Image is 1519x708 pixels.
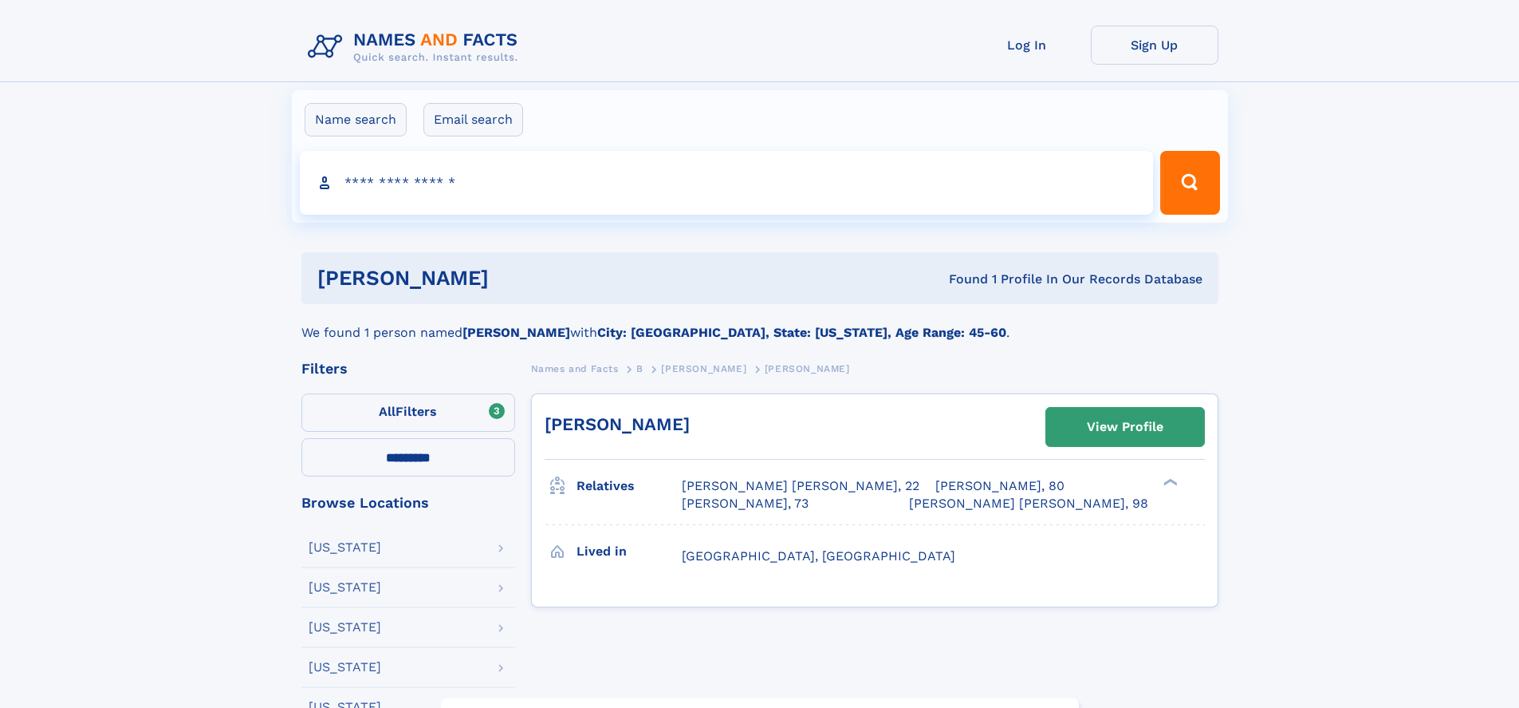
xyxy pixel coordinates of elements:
label: Email search [423,103,523,136]
span: [PERSON_NAME] [765,363,850,374]
a: Names and Facts [531,358,619,378]
div: [US_STATE] [309,661,381,674]
a: [PERSON_NAME] [661,358,746,378]
div: View Profile [1087,409,1163,445]
span: [PERSON_NAME] [661,363,746,374]
a: [PERSON_NAME] [545,414,690,434]
span: B [636,363,643,374]
a: [PERSON_NAME], 80 [935,477,1064,495]
label: Filters [301,394,515,432]
b: City: [GEOGRAPHIC_DATA], State: [US_STATE], Age Range: 45-60 [597,325,1006,340]
a: [PERSON_NAME] [PERSON_NAME], 98 [909,495,1148,512]
div: [US_STATE] [309,621,381,634]
button: Search Button [1160,151,1219,215]
div: We found 1 person named with . [301,304,1218,342]
h3: Relatives [577,473,682,500]
div: Found 1 Profile In Our Records Database [718,271,1202,288]
a: Sign Up [1091,26,1218,65]
h3: Lived in [577,538,682,565]
div: Browse Locations [301,496,515,510]
a: [PERSON_NAME] [PERSON_NAME], 22 [682,477,919,495]
h1: [PERSON_NAME] [317,268,719,288]
div: Filters [301,362,515,376]
span: [GEOGRAPHIC_DATA], [GEOGRAPHIC_DATA] [682,548,955,564]
input: search input [300,151,1154,215]
a: B [636,358,643,378]
label: Name search [305,103,407,136]
div: [US_STATE] [309,581,381,594]
b: [PERSON_NAME] [462,325,570,340]
span: All [379,404,395,419]
a: View Profile [1046,408,1204,446]
div: ❯ [1159,477,1179,488]
a: [PERSON_NAME], 73 [682,495,809,512]
a: Log In [963,26,1091,65]
img: Logo Names and Facts [301,26,531,69]
div: [US_STATE] [309,541,381,554]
